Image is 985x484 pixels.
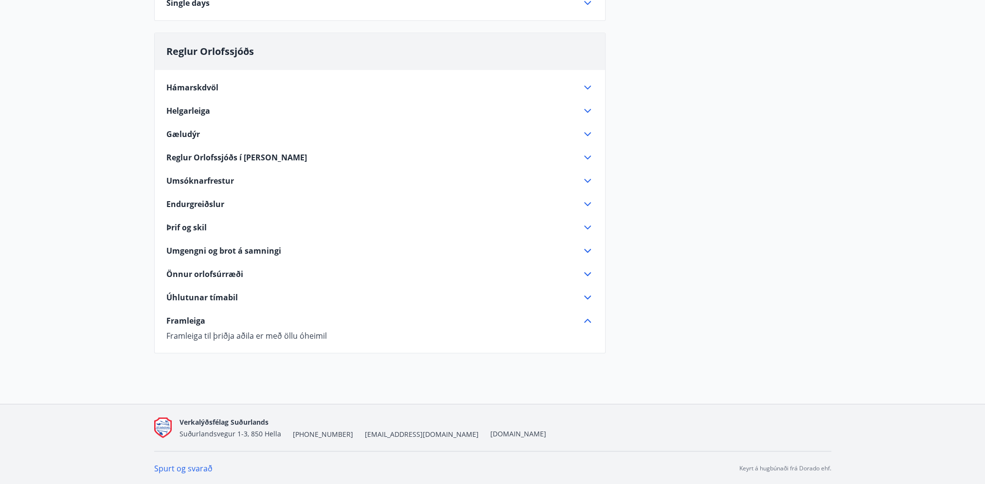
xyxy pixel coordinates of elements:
div: Endurgreiðslur [166,198,593,210]
span: Suðurlandsvegur 1-3, 850 Hella [179,429,281,438]
span: Þrif og skil [166,222,207,233]
div: Úhlutunar tímabil [166,292,593,303]
span: [EMAIL_ADDRESS][DOMAIN_NAME] [365,430,479,439]
div: Önnur orlofsúrræði [166,268,593,280]
span: [PHONE_NUMBER] [293,430,353,439]
a: [DOMAIN_NAME] [490,429,546,438]
div: Framleiga [166,327,593,341]
span: Framleiga [166,315,205,326]
div: Hámarskdvöl [166,82,593,93]
div: Helgarleiga [166,105,593,117]
p: Framleiga til þriðja aðila er með öllu óheimil [166,330,593,341]
img: Q9do5ZaFAFhn9lajViqaa6OIrJ2A2A46lF7VsacK.png [154,417,172,438]
span: Gæludýr [166,129,200,139]
div: Þrif og skil [166,222,593,233]
div: Reglur Orlofssjóðs í [PERSON_NAME] [166,152,593,163]
span: Reglur Orlofssjóðs í [PERSON_NAME] [166,152,307,163]
span: Umsóknarfrestur [166,175,234,186]
p: Keyrt á hugbúnaði frá Dorado ehf. [739,464,831,473]
div: Gæludýr [166,128,593,140]
span: Verkalýðsfélag Suðurlands [179,417,269,427]
span: Endurgreiðslur [166,199,224,209]
div: Framleiga [166,315,593,327]
div: Umsóknarfrestur [166,175,593,187]
span: Umgengni og brot á samningi [166,245,281,256]
span: Helgarleiga [166,105,210,116]
span: Úhlutunar tímabil [166,292,238,303]
a: Spurt og svarað [154,463,213,474]
span: Hámarskdvöl [166,82,218,93]
span: Önnur orlofsúrræði [166,269,243,279]
div: Umgengni og brot á samningi [166,245,593,257]
span: Reglur Orlofssjóðs [166,45,254,58]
